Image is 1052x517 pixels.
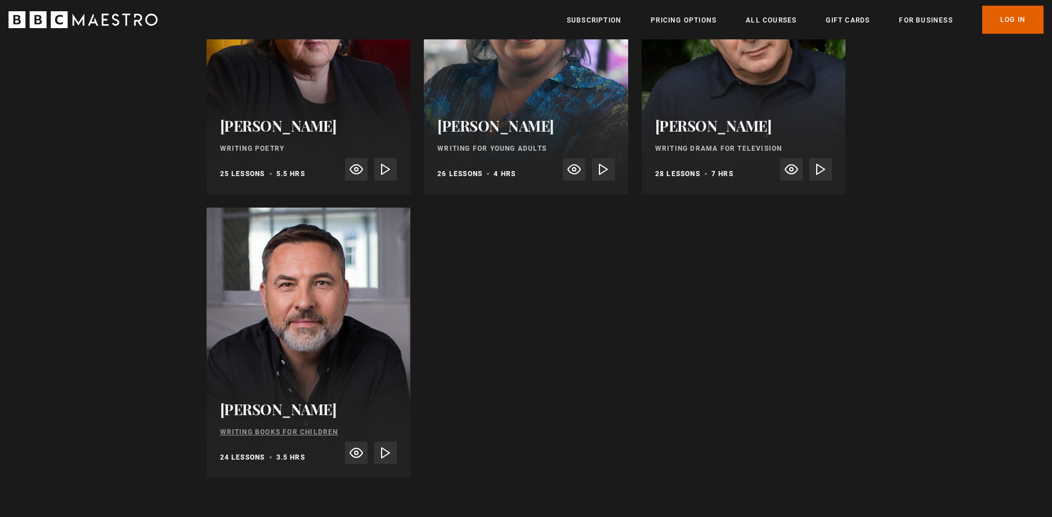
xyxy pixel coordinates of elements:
a: Log In [982,6,1044,34]
a: All Courses [746,15,796,26]
a: Writing Books for Children [220,428,338,436]
a: For business [899,15,952,26]
a: Writing Drama for Television [655,145,782,152]
a: Subscription [567,15,621,26]
a: Writing for Young Adults [437,145,547,152]
nav: Primary [567,6,1044,34]
a: Gift Cards [826,15,870,26]
a: Writing Poetry [220,145,285,152]
svg: BBC Maestro [8,11,158,28]
a: Pricing Options [651,15,717,26]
